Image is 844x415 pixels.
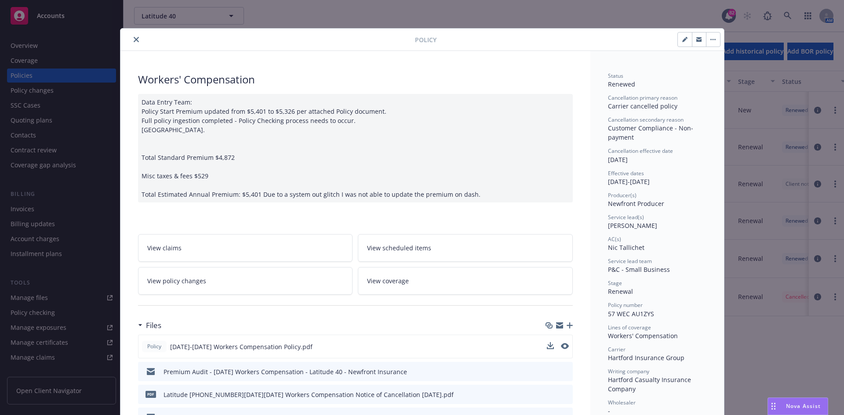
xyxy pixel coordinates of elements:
span: Renewed [608,80,635,88]
div: Drag to move [768,398,779,415]
button: Nova Assist [768,397,828,415]
span: View coverage [367,276,409,285]
span: Nic Tallichet [608,243,644,252]
span: Effective dates [608,170,644,177]
div: [DATE] - [DATE] [608,170,706,186]
span: Status [608,72,623,79]
span: [PERSON_NAME] [608,221,657,230]
span: Wholesaler [608,399,636,406]
span: 57 WEC AU1ZYS [608,310,654,318]
button: preview file [561,343,569,349]
span: Cancellation primary reason [608,94,677,101]
span: Carrier [608,346,626,353]
div: Workers' Compensation [138,72,573,87]
button: download file [547,367,554,376]
button: preview file [561,342,569,351]
button: download file [547,342,554,351]
span: Newfront Producer [608,199,664,208]
span: Customer Compliance - Non-payment [608,124,693,141]
span: Policy [146,343,163,350]
a: View claims [138,234,353,262]
span: Writing company [608,368,649,375]
button: close [131,34,142,45]
div: Latitude [PHONE_NUMBER][DATE][DATE] Workers Compensation Notice of Cancellation [DATE].pdf [164,390,454,399]
h3: Files [146,320,161,331]
button: download file [547,390,554,399]
span: AC(s) [608,235,621,243]
span: View policy changes [147,276,206,285]
div: Files [138,320,161,331]
span: View claims [147,243,182,253]
span: Hartford Insurance Group [608,354,684,362]
span: Stage [608,279,622,287]
span: Hartford Casualty Insurance Company [608,375,693,393]
span: Nova Assist [786,402,821,410]
span: Policy number [608,301,643,309]
button: download file [547,342,554,349]
a: View scheduled items [358,234,573,262]
div: Premium Audit - [DATE] Workers Compensation - Latitude 40 - Newfront Insurance [164,367,407,376]
span: Service lead team [608,257,652,265]
span: Cancellation secondary reason [608,116,684,123]
span: pdf [146,391,156,397]
span: [DATE] [608,155,628,164]
a: View policy changes [138,267,353,295]
span: Producer(s) [608,191,637,199]
span: Workers' Compensation [608,332,678,340]
span: Lines of coverage [608,324,651,331]
button: preview file [561,367,569,376]
span: Policy [415,35,437,44]
a: View coverage [358,267,573,295]
span: P&C - Small Business [608,265,670,274]
span: View scheduled items [367,243,431,253]
span: [DATE]-[DATE] Workers Compensation Policy.pdf [170,342,313,351]
span: - [608,407,610,415]
button: preview file [561,390,569,399]
div: Data Entry Team: Policy Start Premium updated from $5,401 to $5,326 per attached Policy document.... [138,94,573,202]
span: Renewal [608,287,633,296]
span: Service lead(s) [608,213,644,221]
span: Cancellation effective date [608,147,673,155]
span: Carrier cancelled policy [608,102,677,110]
